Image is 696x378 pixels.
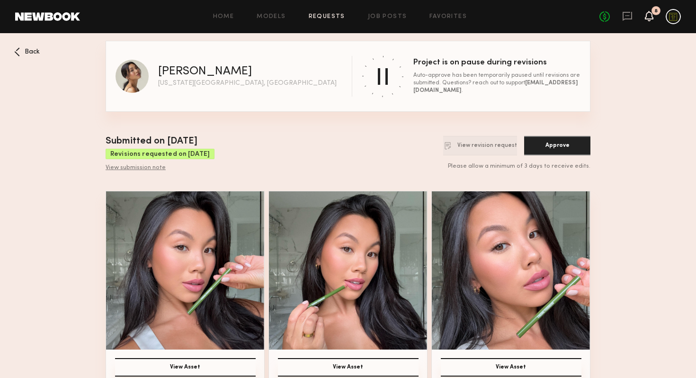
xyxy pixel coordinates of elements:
div: Revisions requested on [DATE] [106,149,214,159]
button: View Asset [115,358,256,377]
button: View revision request [443,136,517,155]
a: Requests [309,14,345,20]
div: View submission note [106,164,214,172]
button: View Asset [441,358,581,377]
b: [EMAIL_ADDRESS][DOMAIN_NAME] [413,80,578,93]
div: Auto-approve has been temporarily paused until revisions are submitted. Questions? reach out to s... [413,72,580,94]
img: Asset [432,191,590,350]
img: Asset [269,191,427,350]
div: [PERSON_NAME] [158,66,252,78]
img: Cindy N profile picture. [116,60,149,93]
span: Back [25,49,40,55]
a: Job Posts [368,14,407,20]
a: Models [257,14,286,20]
div: Project is on pause during revisions [413,59,580,67]
button: View Asset [278,358,419,377]
button: Approve [524,136,590,155]
a: Favorites [429,14,467,20]
div: [US_STATE][GEOGRAPHIC_DATA], [GEOGRAPHIC_DATA] [158,80,337,87]
img: Asset [106,191,264,350]
a: Home [213,14,234,20]
div: 8 [654,9,658,14]
div: Please allow a minimum of 3 days to receive edits. [443,163,590,171]
div: Submitted on [DATE] [106,135,214,149]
